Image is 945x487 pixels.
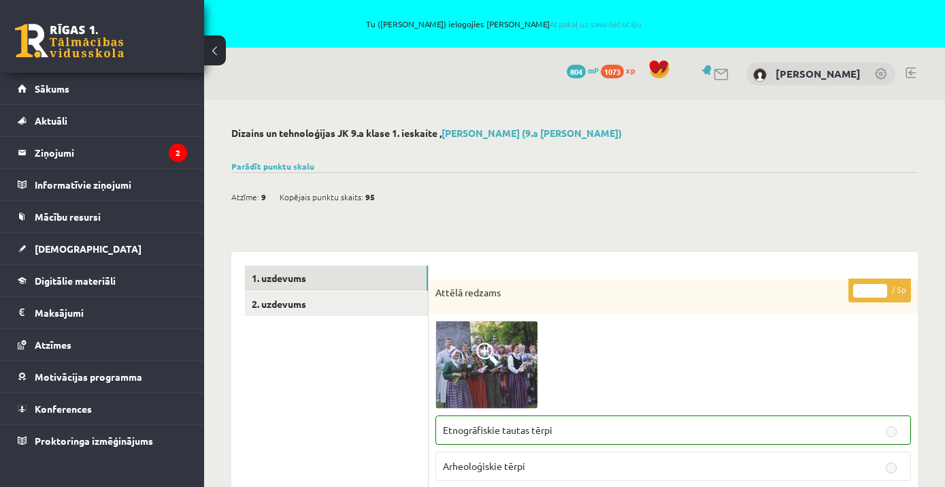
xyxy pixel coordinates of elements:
[35,371,142,383] span: Motivācijas programma
[550,18,642,29] a: Atpakaļ uz savu lietotāju
[245,266,428,291] a: 1. uzdevums
[588,65,599,76] span: mP
[18,297,187,328] a: Maksājumi
[18,425,187,456] a: Proktoringa izmēģinājums
[35,137,187,168] legend: Ziņojumi
[567,65,586,78] span: 804
[18,265,187,296] a: Digitālie materiāli
[35,297,187,328] legend: Maksājumi
[886,426,897,437] input: Etnogrāfiskie tautas tērpi
[443,424,552,436] span: Etnogrāfiskie tautas tērpi
[35,82,69,95] span: Sākums
[231,161,314,172] a: Parādīt punktu skalu
[18,329,187,360] a: Atzīmes
[35,274,116,287] span: Digitālie materiāli
[35,169,187,200] legend: Informatīvie ziņojumi
[18,361,187,392] a: Motivācijas programma
[245,292,428,317] a: 2. uzdevums
[35,114,67,127] span: Aktuāli
[280,187,363,207] span: Kopējais punktu skaits:
[365,187,375,207] span: 95
[156,20,850,28] span: Tu ([PERSON_NAME]) ielogojies [PERSON_NAME]
[231,127,918,139] h2: Dizains un tehnoloģijas JK 9.a klase 1. ieskaite ,
[231,187,259,207] span: Atzīme:
[601,65,624,78] span: 1073
[18,73,187,104] a: Sākums
[567,65,599,76] a: 804 mP
[35,403,92,415] span: Konferences
[18,105,187,136] a: Aktuāli
[601,65,642,76] a: 1073 xp
[443,460,525,472] span: Arheoloģiskie tērpi
[18,137,187,168] a: Ziņojumi2
[35,242,142,255] span: [DEMOGRAPHIC_DATA]
[442,127,622,139] a: [PERSON_NAME] (9.a [PERSON_NAME])
[626,65,635,76] span: xp
[169,144,187,162] i: 2
[886,462,897,473] input: Arheoloģiskie tērpi
[261,187,266,207] span: 9
[18,393,187,424] a: Konferences
[848,279,911,302] p: / 5p
[435,321,537,409] img: 1.png
[35,210,101,223] span: Mācību resursi
[776,67,861,80] a: [PERSON_NAME]
[753,68,767,82] img: Markuss Jahovičs
[435,286,843,300] p: Attēlā redzams
[18,169,187,200] a: Informatīvie ziņojumi
[18,201,187,232] a: Mācību resursi
[35,339,71,351] span: Atzīmes
[15,24,124,58] a: Rīgas 1. Tālmācības vidusskola
[18,233,187,264] a: [DEMOGRAPHIC_DATA]
[35,435,153,447] span: Proktoringa izmēģinājums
